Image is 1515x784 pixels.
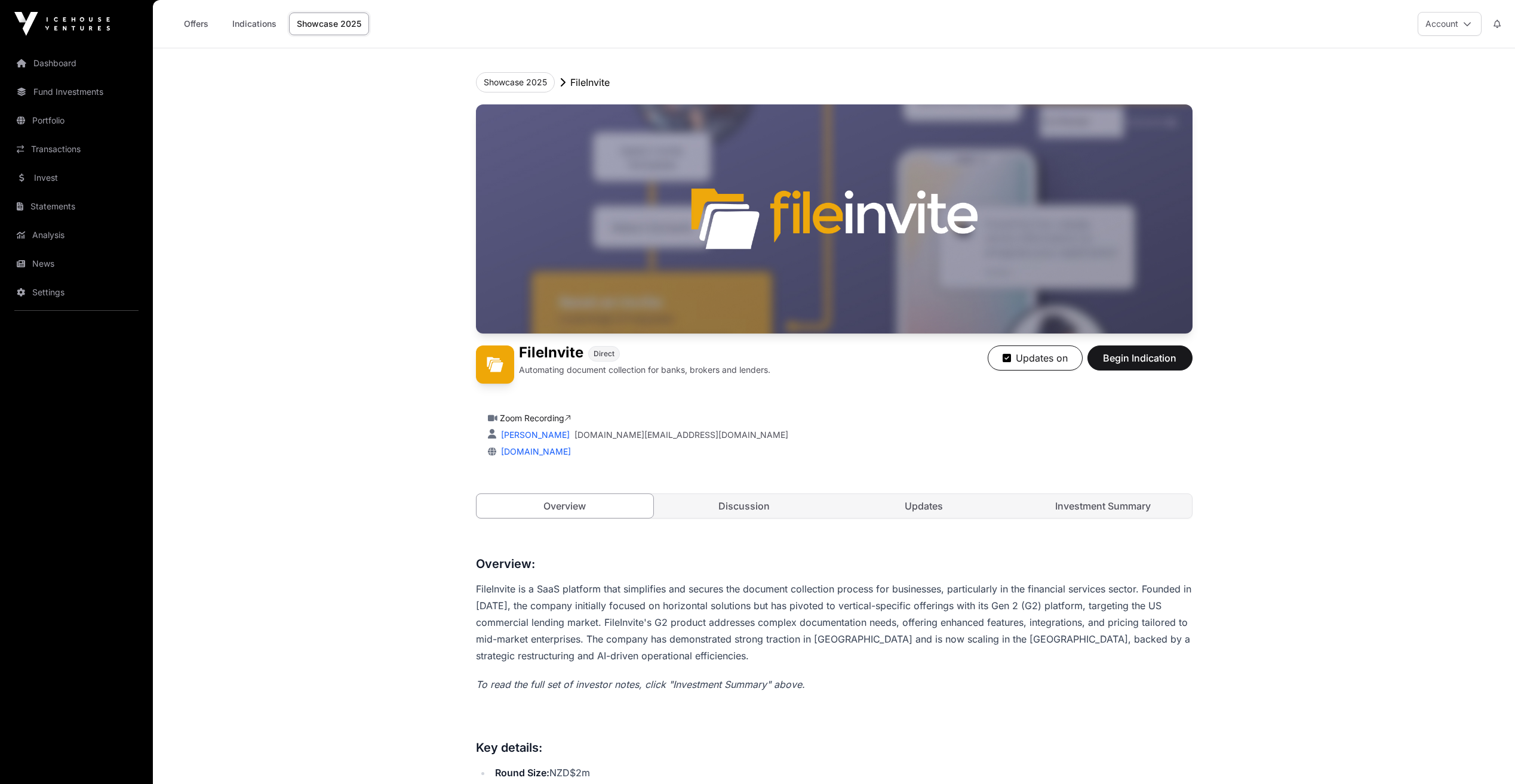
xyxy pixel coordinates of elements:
[10,79,143,105] a: Fund Investments
[225,13,284,35] a: Indications
[10,193,143,220] a: Statements
[656,494,833,518] a: Discussion
[499,430,570,440] a: [PERSON_NAME]
[10,136,143,162] a: Transactions
[835,494,1013,518] a: Updates
[10,279,143,305] a: Settings
[14,12,110,36] img: Icehouse Ventures Logo
[476,581,1193,664] p: FileInvite is a SaaS platform that simplifies and secures the document collection process for bus...
[1015,494,1192,518] a: Investment Summary
[10,222,143,248] a: Analysis
[500,413,571,423] a: Zoom Recording
[476,493,654,518] a: Overview
[172,13,220,35] a: Offers
[477,494,1192,518] nav: Tabs
[10,50,143,76] a: Dashboard
[1418,12,1482,36] button: Account
[519,364,770,376] p: Automating document collection for banks, brokers and lenders.
[289,13,369,35] a: Showcase 2025
[491,764,1193,781] li: NZD$2m
[574,429,788,441] a: [DOMAIN_NAME][EMAIL_ADDRESS][DOMAIN_NAME]
[570,75,610,89] p: FileInvite
[1102,351,1178,365] span: Begin Indication
[476,104,1193,334] img: FileInvite
[594,349,614,359] span: Direct
[495,767,549,779] strong: Round Size:
[1455,727,1515,784] iframe: Chat Widget
[476,738,1193,757] h3: Key details:
[1087,357,1193,369] a: Begin Indication
[476,345,514,384] img: FileInvite
[10,251,143,277] a: News
[496,446,571,456] a: [DOMAIN_NAME]
[476,72,555,92] button: Showcase 2025
[988,345,1083,371] button: Updates on
[10,165,143,191] a: Invest
[476,678,805,690] em: To read the full set of investor notes, click "Investment Summary" above.
[1087,345,1193,371] button: Begin Indication
[10,107,143,134] a: Portfolio
[519,345,583,362] h1: FileInvite
[476,554,1193,573] h3: Overview:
